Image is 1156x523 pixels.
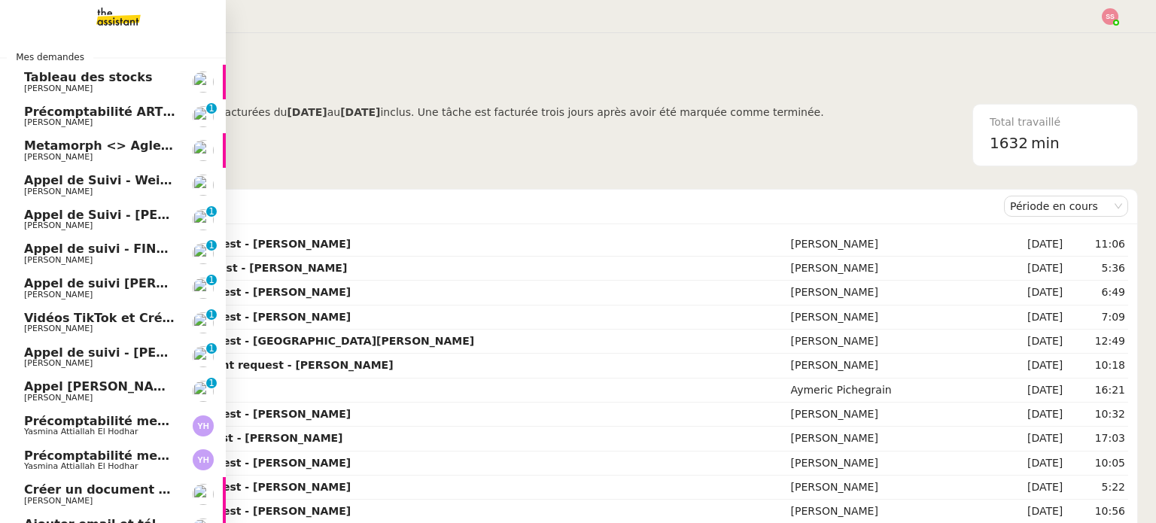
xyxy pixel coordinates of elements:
div: Demandes [76,191,1004,221]
td: Aymeric Pichegrain [788,379,1006,403]
img: users%2FW4OQjB9BRtYK2an7yusO0WsYLsD3%2Favatar%2F28027066-518b-424c-8476-65f2e549ac29 [193,278,214,299]
td: 6:49 [1066,281,1128,305]
span: [PERSON_NAME] [24,220,93,230]
div: Total travaillé [990,114,1121,131]
span: Précomptabilité ARTRADE - septembre 2025 [24,105,324,119]
strong: [DATE] - New flight request - [GEOGRAPHIC_DATA][PERSON_NAME] [79,335,474,347]
td: 10:05 [1066,452,1128,476]
span: Appel de suivi - FINDWAYS - Ibtissem Cherifi [24,242,324,256]
img: users%2FW4OQjB9BRtYK2an7yusO0WsYLsD3%2Favatar%2F28027066-518b-424c-8476-65f2e549ac29 [193,209,214,230]
img: users%2F46RNfGZssKS3YGebMrdLHtJHOuF3%2Favatar%2Fff04255a-ec41-4b0f-8542-b0a8ff14a67a [193,140,214,161]
nz-badge-sup: 1 [206,343,217,354]
td: 17:03 [1066,427,1128,451]
img: svg [193,415,214,436]
span: [PERSON_NAME] [24,358,93,368]
td: 5:22 [1066,476,1128,500]
p: 1 [208,309,214,323]
td: [DATE] [1005,257,1066,281]
p: 1 [208,206,214,220]
span: Appel [PERSON_NAME] - OPP7010 - NEOP - FORMATION OPCO [24,379,442,394]
span: [PERSON_NAME] [24,496,93,506]
span: [PERSON_NAME] [24,290,93,300]
td: 12:49 [1066,330,1128,354]
span: [PERSON_NAME] [24,255,93,265]
nz-badge-sup: 1 [206,206,217,217]
img: users%2FW4OQjB9BRtYK2an7yusO0WsYLsD3%2Favatar%2F28027066-518b-424c-8476-65f2e549ac29 [193,175,214,196]
span: [PERSON_NAME] [24,324,93,333]
img: users%2FW4OQjB9BRtYK2an7yusO0WsYLsD3%2Favatar%2F28027066-518b-424c-8476-65f2e549ac29 [193,484,214,505]
nz-badge-sup: 1 [206,378,217,388]
span: Créer un document Google Docs des échanges d'e-mail [24,482,398,497]
b: [DATE] [287,106,327,118]
td: 7:09 [1066,306,1128,330]
b: [DATE] [340,106,380,118]
span: Yasmina Attiallah El Hodhar [24,461,138,471]
td: [PERSON_NAME] [788,306,1006,330]
span: [PERSON_NAME] [24,152,93,162]
p: 1 [208,240,214,254]
p: 1 [208,378,214,391]
span: Précomptabilité mensuelle de la SCI du Clos Bonin - [DATE] [24,449,426,463]
span: Yasmina Attiallah El Hodhar [24,427,138,436]
td: [DATE] [1005,427,1066,451]
nz-badge-sup: 1 [206,103,217,114]
strong: [DATE] New flight request - [PERSON_NAME] [79,432,343,444]
img: users%2FW4OQjB9BRtYK2an7yusO0WsYLsD3%2Favatar%2F28027066-518b-424c-8476-65f2e549ac29 [193,243,214,264]
td: [PERSON_NAME] [788,281,1006,305]
td: [PERSON_NAME] [788,330,1006,354]
td: 10:32 [1066,403,1128,427]
nz-badge-sup: 1 [206,240,217,251]
td: 10:18 [1066,354,1128,378]
span: [PERSON_NAME] [24,187,93,196]
span: Appel de suivi - [PERSON_NAME] - TDX [24,345,286,360]
td: [PERSON_NAME] [788,233,1006,257]
img: users%2FAXgjBsdPtrYuxuZvIJjRexEdqnq2%2Favatar%2F1599931753966.jpeg [193,71,214,93]
td: [DATE] [1005,330,1066,354]
nz-badge-sup: 1 [206,309,217,320]
span: [PERSON_NAME] [24,393,93,403]
td: [DATE] [1005,281,1066,305]
nz-badge-sup: 1 [206,275,217,285]
td: 16:21 [1066,379,1128,403]
td: [DATE] [1005,403,1066,427]
p: 1 [208,275,214,288]
span: Mes demandes [7,50,93,65]
td: [PERSON_NAME] [788,476,1006,500]
img: users%2FW4OQjB9BRtYK2an7yusO0WsYLsD3%2Favatar%2F28027066-518b-424c-8476-65f2e549ac29 [193,381,214,402]
td: [DATE] [1005,379,1066,403]
img: svg [193,449,214,470]
td: 5:36 [1066,257,1128,281]
span: Précomptabilité mensuelle - 4 août 2025 [24,414,300,428]
span: Appel de suivi [PERSON_NAME] [24,276,236,290]
span: Tableau des stocks [24,70,152,84]
td: [PERSON_NAME] [788,354,1006,378]
span: Vidéos TikTok et Créatives META - septembre 2025 [24,311,369,325]
td: [PERSON_NAME] [788,403,1006,427]
td: [DATE] [1005,452,1066,476]
span: Metamorph <> Agle Capital Markets [24,138,272,153]
td: [DATE] [1005,476,1066,500]
p: 1 [208,343,214,357]
p: 1 [208,103,214,117]
span: [PERSON_NAME] [24,117,93,127]
td: [PERSON_NAME] [788,427,1006,451]
td: [DATE] [1005,354,1066,378]
span: au [327,106,340,118]
img: users%2FSoHiyPZ6lTh48rkksBJmVXB4Fxh1%2Favatar%2F784cdfc3-6442-45b8-8ed3-42f1cc9271a4 [193,106,214,127]
td: [DATE] [1005,306,1066,330]
span: min [1031,131,1060,156]
td: [PERSON_NAME] [788,452,1006,476]
nz-select-item: Période en cours [1010,196,1122,216]
img: svg [1102,8,1118,25]
td: [PERSON_NAME] [788,257,1006,281]
strong: 21/09 + 19/12 - New flight request - [PERSON_NAME] [79,359,394,371]
img: users%2FCk7ZD5ubFNWivK6gJdIkoi2SB5d2%2Favatar%2F3f84dbb7-4157-4842-a987-fca65a8b7a9a [193,312,214,333]
span: Appel de Suivi - [PERSON_NAME] / Pure Informatique [24,208,384,222]
span: 1632 [990,134,1028,152]
span: inclus. Une tâche est facturée trois jours après avoir été marquée comme terminée. [380,106,823,118]
span: [PERSON_NAME] [24,84,93,93]
td: [DATE] [1005,233,1066,257]
img: users%2FW4OQjB9BRtYK2an7yusO0WsYLsD3%2Favatar%2F28027066-518b-424c-8476-65f2e549ac29 [193,346,214,367]
td: 11:06 [1066,233,1128,257]
span: Appel de Suivi - Weigerding / [PERSON_NAME] [24,173,337,187]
